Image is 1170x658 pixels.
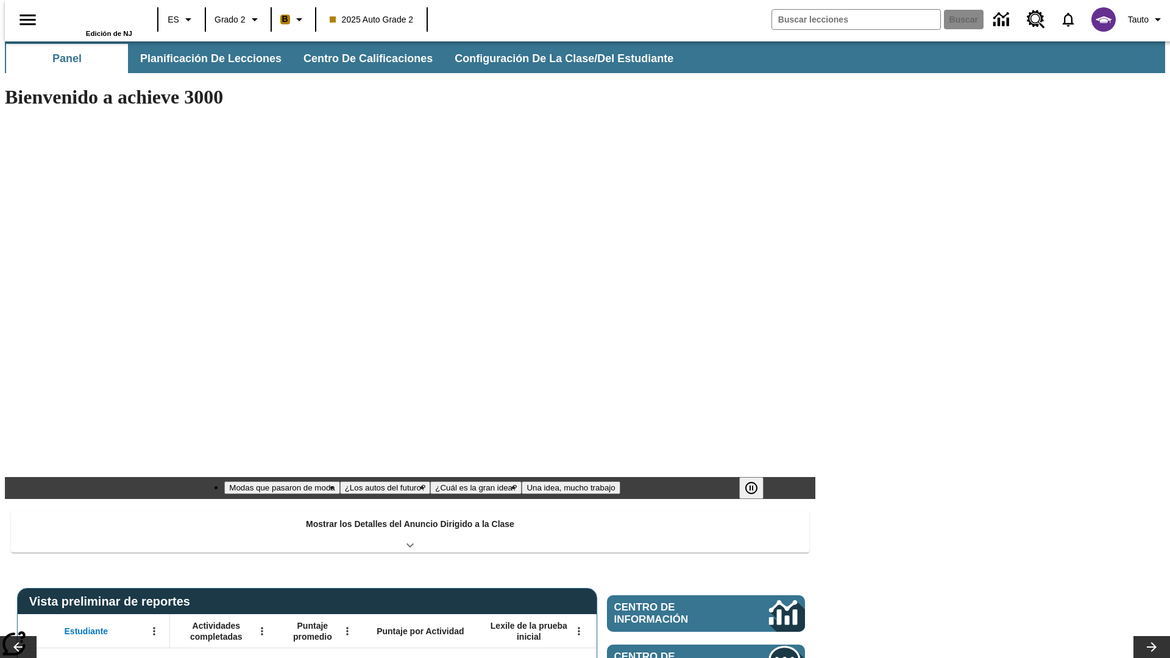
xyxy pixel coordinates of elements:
[1123,9,1170,30] button: Perfil/Configuración
[52,52,82,66] span: Panel
[303,52,433,66] span: Centro de calificaciones
[330,13,414,26] span: 2025 Auto Grade 2
[145,622,163,640] button: Abrir menú
[5,41,1165,73] div: Subbarra de navegación
[772,10,940,29] input: Buscar campo
[10,2,46,38] button: Abrir el menú lateral
[162,9,201,30] button: Lenguaje: ES, Selecciona un idioma
[377,626,464,637] span: Puntaje por Actividad
[5,44,684,73] div: Subbarra de navegación
[294,44,442,73] button: Centro de calificaciones
[65,626,108,637] span: Estudiante
[130,44,291,73] button: Planificación de lecciones
[1052,4,1084,35] a: Notificaciones
[283,620,342,642] span: Puntaje promedio
[430,481,522,494] button: Diapositiva 3 ¿Cuál es la gran idea?
[986,3,1019,37] a: Centro de información
[53,5,132,30] a: Portada
[253,622,271,640] button: Abrir menú
[1091,7,1116,32] img: avatar image
[614,601,728,626] span: Centro de información
[29,595,196,609] span: Vista preliminar de reportes
[6,44,128,73] button: Panel
[338,622,356,640] button: Abrir menú
[607,595,805,632] a: Centro de información
[1128,13,1149,26] span: Tauto
[455,52,673,66] span: Configuración de la clase/del estudiante
[275,9,311,30] button: Boost El color de la clase es anaranjado claro. Cambiar el color de la clase.
[306,518,514,531] p: Mostrar los Detalles del Anuncio Dirigido a la Clase
[53,4,132,37] div: Portada
[1133,636,1170,658] button: Carrusel de lecciones, seguir
[176,620,257,642] span: Actividades completadas
[739,477,776,499] div: Pausar
[11,511,809,553] div: Mostrar los Detalles del Anuncio Dirigido a la Clase
[86,30,132,37] span: Edición de NJ
[522,481,620,494] button: Diapositiva 4 Una idea, mucho trabajo
[1019,3,1052,36] a: Centro de recursos, Se abrirá en una pestaña nueva.
[445,44,683,73] button: Configuración de la clase/del estudiante
[140,52,282,66] span: Planificación de lecciones
[340,481,431,494] button: Diapositiva 2 ¿Los autos del futuro?
[168,13,179,26] span: ES
[484,620,573,642] span: Lexile de la prueba inicial
[570,622,588,640] button: Abrir menú
[210,9,267,30] button: Grado: Grado 2, Elige un grado
[1084,4,1123,35] button: Escoja un nuevo avatar
[224,481,339,494] button: Diapositiva 1 Modas que pasaron de moda
[214,13,246,26] span: Grado 2
[5,86,815,108] h1: Bienvenido a achieve 3000
[282,12,288,27] span: B
[739,477,764,499] button: Pausar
